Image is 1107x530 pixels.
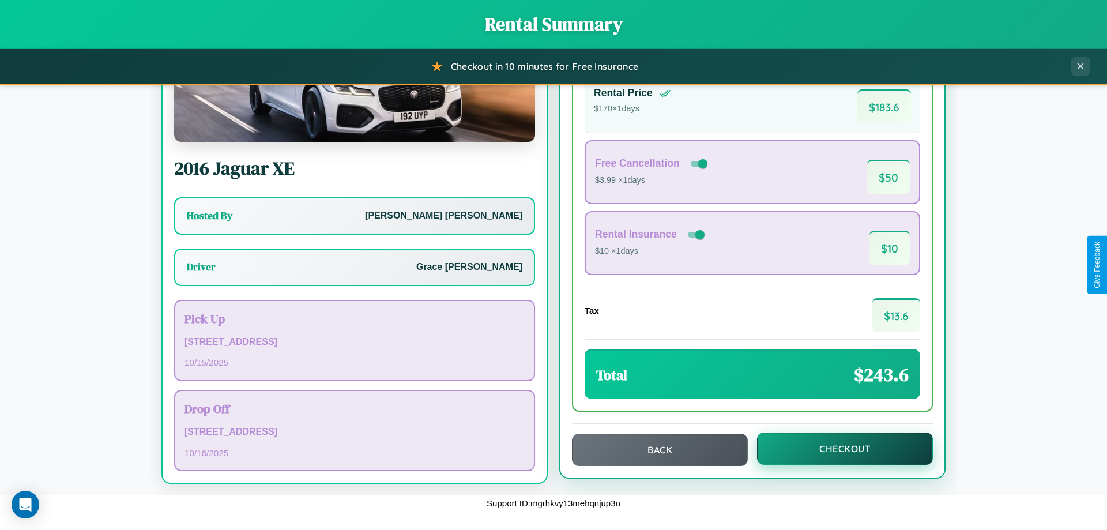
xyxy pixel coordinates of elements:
[187,260,216,274] h3: Driver
[184,355,525,370] p: 10 / 15 / 2025
[869,231,910,265] span: $ 10
[416,259,522,276] p: Grace [PERSON_NAME]
[594,102,671,116] p: $ 170 × 1 days
[12,12,1095,37] h1: Rental Summary
[585,306,599,315] h4: Tax
[184,400,525,417] h3: Drop Off
[757,433,933,465] button: Checkout
[857,89,911,123] span: $ 183.6
[184,424,525,441] p: [STREET_ADDRESS]
[596,366,627,385] h3: Total
[595,173,710,188] p: $3.99 × 1 days
[1093,242,1101,288] div: Give Feedback
[595,228,677,240] h4: Rental Insurance
[187,209,232,223] h3: Hosted By
[487,495,620,511] p: Support ID: mgrhkvy13mehqnjup3n
[867,160,910,194] span: $ 50
[451,61,638,72] span: Checkout in 10 minutes for Free Insurance
[184,310,525,327] h3: Pick Up
[594,87,653,99] h4: Rental Price
[595,244,707,259] p: $10 × 1 days
[174,156,535,181] h2: 2016 Jaguar XE
[572,434,748,466] button: Back
[854,362,909,388] span: $ 243.6
[872,298,920,332] span: $ 13.6
[595,157,680,170] h4: Free Cancellation
[184,334,525,351] p: [STREET_ADDRESS]
[184,445,525,461] p: 10 / 16 / 2025
[12,491,39,518] div: Open Intercom Messenger
[365,208,522,224] p: [PERSON_NAME] [PERSON_NAME]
